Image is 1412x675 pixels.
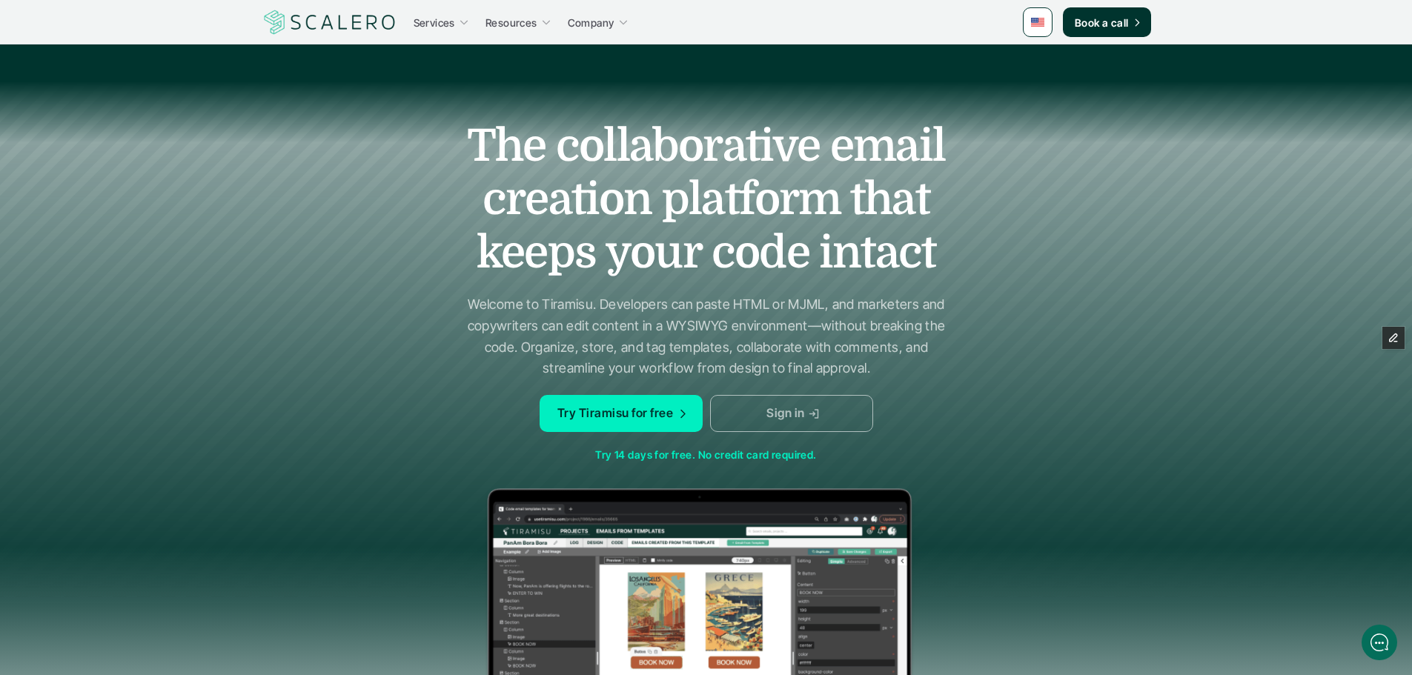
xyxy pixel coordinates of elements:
span: We run on Gist [124,518,188,528]
p: Book a call [1075,15,1129,30]
img: Scalero company logo [262,8,398,36]
p: Resources [485,15,537,30]
button: New conversation [23,196,274,226]
span: that [850,173,929,226]
button: Edit Framer Content [1382,327,1405,349]
p: Services [414,15,455,30]
span: New conversation [96,205,178,217]
span: The [467,119,546,173]
p: Sign in [766,404,804,423]
p: Try Tiramisu for free [557,404,672,423]
span: keeps [477,226,596,279]
span: your [606,226,702,279]
p: Welcome to Tiramisu. Developers can paste HTML or MJML, and marketers and copywriters can edit co... [465,294,947,379]
span: email [830,119,945,173]
p: Try 14 days for free. No credit card required. [262,447,1151,462]
span: platform [662,173,841,226]
span: code [712,226,809,279]
h1: Hi! Welcome to Scalero. [22,72,274,96]
a: Book a call [1063,7,1151,37]
span: creation [483,173,652,226]
span: intact [819,226,935,279]
h2: Let us know if we can help with lifecycle marketing. [22,99,274,170]
a: Try Tiramisu for free [540,395,703,432]
a: Scalero company logo [262,9,398,36]
iframe: gist-messenger-bubble-iframe [1362,625,1397,660]
p: Company [568,15,614,30]
a: Sign in [710,395,873,432]
span: collaborative [556,119,821,173]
